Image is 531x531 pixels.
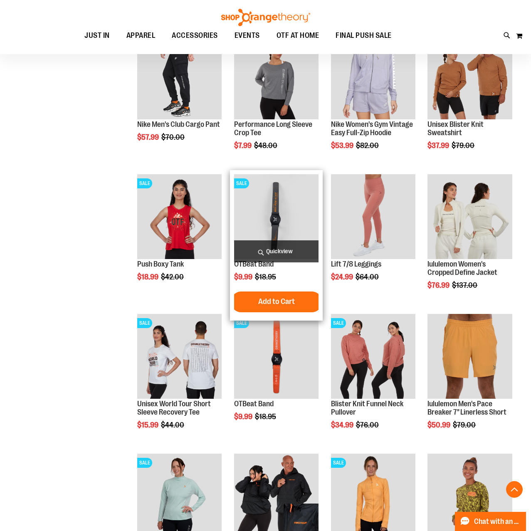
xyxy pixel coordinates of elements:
img: Product image for lululemon Define Jacket Cropped [427,174,512,259]
span: SALE [331,458,346,468]
span: $137.00 [452,281,479,289]
a: Push Boxy Tank [137,260,184,268]
a: Product image for Performance Long Sleeve Crop TeeSALE [234,35,319,121]
a: ACCESSORIES [163,26,226,45]
img: Product image for Blister Knit Funnelneck Pullover [331,314,416,399]
a: Quickview [234,240,319,262]
a: Product image for Lift 7/8 Leggings [331,174,416,260]
span: $18.95 [255,412,277,421]
div: product [133,30,226,162]
span: $18.95 [255,273,277,281]
span: $37.99 [427,141,450,150]
button: Chat with an Expert [455,512,526,531]
span: SALE [234,178,249,188]
img: Product image for Performance Long Sleeve Crop Tee [234,35,319,119]
a: Lift 7/8 Leggings [331,260,381,268]
a: OTBeat BandSALE [234,174,319,260]
a: Product image for Unisex World Tour Short Sleeve Recovery TeeSALE [137,314,222,400]
span: OTF AT HOME [277,26,319,45]
span: $76.00 [356,421,380,429]
button: Add to Cart [231,291,322,312]
a: Nike Women's Gym Vintage Easy Full-Zip Hoodie [331,120,413,137]
span: FINAL PUSH SALE [336,26,392,45]
div: product [133,310,226,450]
div: product [230,30,323,170]
a: APPAREL [118,26,164,45]
img: OTBeat Band [234,174,319,259]
span: ACCESSORIES [172,26,218,45]
span: SALE [234,318,249,328]
a: Product image for Nike Mens Club Cargo Pant [137,35,222,121]
img: Product image for Lift 7/8 Leggings [331,174,416,259]
a: Product image for Unisex Blister Knit SweatshirtSALE [427,35,512,121]
span: $24.99 [331,273,354,281]
span: $70.00 [161,133,186,141]
span: $50.99 [427,421,452,429]
span: $76.99 [427,281,451,289]
div: product [230,170,323,320]
img: Product image for Push Boxy Tank [137,174,222,259]
span: $42.00 [161,273,185,281]
span: $53.99 [331,141,355,150]
span: EVENTS [235,26,260,45]
a: JUST IN [76,26,118,45]
div: product [423,310,516,450]
a: OTBeat BandSALE [234,314,319,400]
span: $9.99 [234,412,254,421]
div: product [230,310,323,442]
a: lululemon Men's Pace Breaker 7" Linerless Short [427,400,506,416]
img: Shop Orangetheory [220,9,311,26]
img: Product image for lululemon Pace Breaker Short 7in Linerless [427,314,512,399]
span: $79.00 [453,421,477,429]
span: Add to Cart [258,297,295,306]
img: Product image for Unisex Blister Knit Sweatshirt [427,35,512,119]
div: product [327,310,420,450]
div: product [327,30,420,170]
div: product [327,170,420,302]
a: Product image for Blister Knit Funnelneck PulloverSALE [331,314,416,400]
span: SALE [137,178,152,188]
span: SALE [137,318,152,328]
span: $82.00 [356,141,380,150]
span: Chat with an Expert [474,518,521,526]
span: APPAREL [126,26,156,45]
a: Blister Knit Funnel Neck Pullover [331,400,403,416]
span: JUST IN [84,26,110,45]
a: lululemon Women's Cropped Define Jacket [427,260,497,277]
a: OTBeat Band [234,400,274,408]
div: product [133,170,226,302]
span: $18.99 [137,273,160,281]
a: OTBeat Band [234,260,274,268]
button: Back To Top [506,481,523,498]
span: SALE [331,318,346,328]
div: product [423,170,516,310]
a: Unisex Blister Knit Sweatshirt [427,120,484,137]
a: Performance Long Sleeve Crop Tee [234,120,312,137]
span: $64.00 [356,273,380,281]
div: product [423,30,516,170]
a: EVENTS [226,26,268,45]
span: $44.00 [161,421,185,429]
span: $9.99 [234,273,254,281]
a: Nike Men's Club Cargo Pant [137,120,220,128]
img: Product image for Nike Mens Club Cargo Pant [137,35,222,119]
span: $57.99 [137,133,160,141]
span: $7.99 [234,141,253,150]
a: OTF AT HOME [268,26,328,45]
a: Unisex World Tour Short Sleeve Recovery Tee [137,400,211,416]
span: $34.99 [331,421,355,429]
span: SALE [137,458,152,468]
a: FINAL PUSH SALE [327,26,400,45]
img: Product image for Nike Gym Vintage Easy Full Zip Hoodie [331,35,416,119]
span: $48.00 [254,141,279,150]
span: $79.00 [452,141,476,150]
img: OTBeat Band [234,314,319,399]
img: Product image for Unisex World Tour Short Sleeve Recovery Tee [137,314,222,399]
a: Product image for lululemon Pace Breaker Short 7in Linerless [427,314,512,400]
a: Product image for Push Boxy TankSALE [137,174,222,260]
a: Product image for lululemon Define Jacket Cropped [427,174,512,260]
span: $15.99 [137,421,160,429]
a: Product image for Nike Gym Vintage Easy Full Zip Hoodie [331,35,416,121]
